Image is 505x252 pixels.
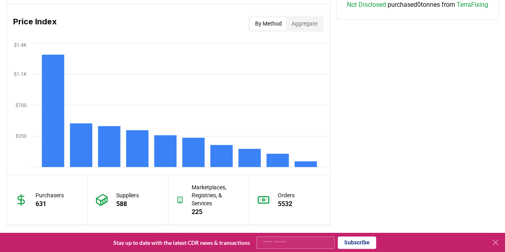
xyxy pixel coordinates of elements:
p: 588 [116,199,139,208]
button: By Method [250,17,286,30]
button: Aggregate [286,17,322,30]
tspan: $1.1K [14,71,27,77]
p: 225 [192,207,241,216]
p: 631 [36,199,64,208]
p: Purchasers [36,191,64,199]
p: Suppliers [116,191,139,199]
h3: Price Index [13,16,57,32]
p: Orders [278,191,295,199]
tspan: $700 [16,102,27,108]
p: Marketplaces, Registries, & Services [192,183,241,207]
p: 5532 [278,199,295,208]
tspan: $350 [16,133,27,139]
tspan: $1.4K [14,42,27,48]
